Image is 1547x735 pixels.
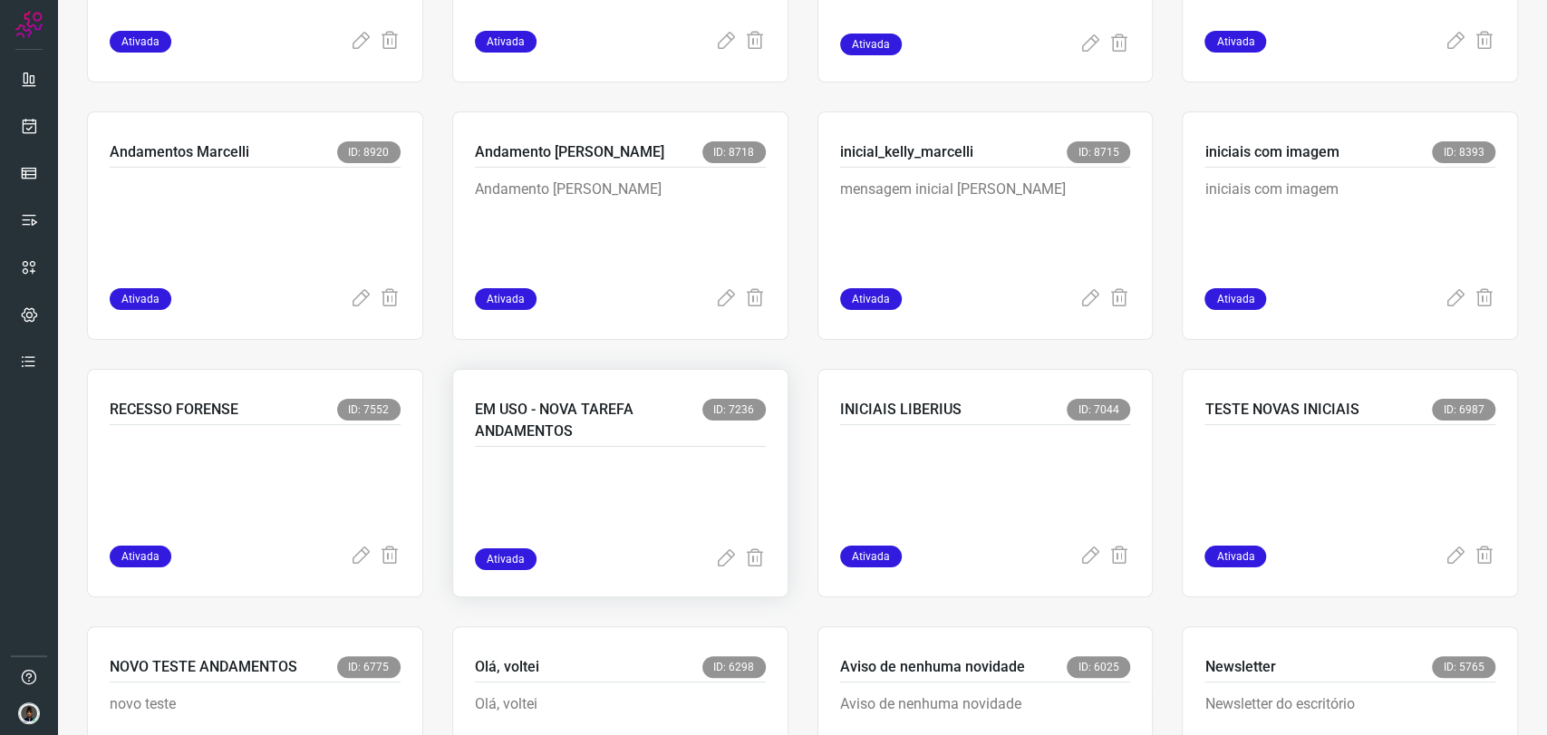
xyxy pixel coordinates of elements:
[1067,656,1130,678] span: ID: 6025
[15,11,43,38] img: Logo
[840,399,962,421] p: INICIAIS LIBERIUS
[1204,656,1275,678] p: Newsletter
[1204,546,1266,567] span: Ativada
[1204,288,1266,310] span: Ativada
[840,179,1112,269] p: mensagem inicial [PERSON_NAME]
[1204,179,1476,269] p: iniciais com imagem
[475,141,664,163] p: Andamento [PERSON_NAME]
[840,656,1025,678] p: Aviso de nenhuma novidade
[702,399,766,421] span: ID: 7236
[475,656,539,678] p: Olá, voltei
[1204,399,1358,421] p: TESTE NOVAS INICIAIS
[475,399,702,442] p: EM USO - NOVA TAREFA ANDAMENTOS
[1204,31,1266,53] span: Ativada
[702,656,766,678] span: ID: 6298
[1432,141,1495,163] span: ID: 8393
[840,546,902,567] span: Ativada
[475,548,537,570] span: Ativada
[475,31,537,53] span: Ativada
[337,141,401,163] span: ID: 8920
[337,399,401,421] span: ID: 7552
[702,141,766,163] span: ID: 8718
[1067,141,1130,163] span: ID: 8715
[18,702,40,724] img: d44150f10045ac5288e451a80f22ca79.png
[337,656,401,678] span: ID: 6775
[110,399,238,421] p: RECESSO FORENSE
[110,656,297,678] p: NOVO TESTE ANDAMENTOS
[840,288,902,310] span: Ativada
[1204,141,1339,163] p: iniciais com imagem
[840,34,902,55] span: Ativada
[110,141,249,163] p: Andamentos Marcelli
[1067,399,1130,421] span: ID: 7044
[1432,399,1495,421] span: ID: 6987
[110,546,171,567] span: Ativada
[110,31,171,53] span: Ativada
[475,179,747,269] p: Andamento [PERSON_NAME]
[1432,656,1495,678] span: ID: 5765
[110,288,171,310] span: Ativada
[840,141,973,163] p: inicial_kelly_marcelli
[475,288,537,310] span: Ativada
